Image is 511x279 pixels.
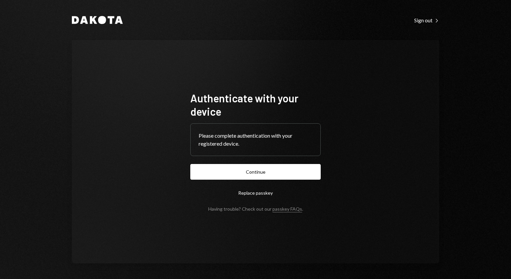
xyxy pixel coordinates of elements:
div: Sign out [414,17,439,24]
div: Having trouble? Check out our . [208,206,303,212]
a: passkey FAQs [272,206,302,212]
div: Please complete authentication with your registered device. [199,132,312,148]
h1: Authenticate with your device [190,91,321,118]
button: Continue [190,164,321,180]
a: Sign out [414,16,439,24]
button: Replace passkey [190,185,321,201]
